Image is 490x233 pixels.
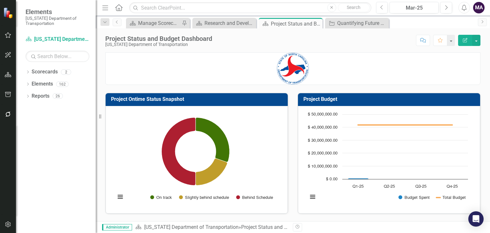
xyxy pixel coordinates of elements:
text: $ 40,000,000.00 [308,125,338,130]
div: Chart. Highcharts interactive chart. [305,111,473,207]
a: [US_STATE] Department of Transportation [26,36,89,43]
text: Q2-25 [384,184,395,189]
a: Quantifying Future Precipitation Extremes [327,19,387,27]
a: Elements [32,80,53,88]
button: Show Budget Spent [398,195,429,200]
button: Show Slightly behind schedule [179,195,229,200]
button: MA [473,2,485,13]
text: $ 0.00 [326,177,338,181]
input: Search Below... [26,51,89,62]
button: Show Total Budget [436,195,465,200]
g: Total Budget, series 2 of 2. Line with 4 data points. [357,124,454,126]
button: Show On track [150,195,172,200]
text: Q1-25 [353,184,364,189]
a: Manage Scorecards [128,19,180,27]
text: Q3-25 [415,184,427,189]
div: Project Status and Budget Dashboard [271,20,321,28]
div: Project Status and Budget Dashboard [241,224,326,230]
div: Quantifying Future Precipitation Extremes [337,19,387,27]
a: Scorecards [32,68,58,76]
path: On track, 26. [196,117,230,162]
small: [US_STATE] Department of Transportation [26,16,89,26]
text: Q4-25 [447,184,458,189]
button: View chart menu, Chart [308,192,317,201]
div: Project Status and Budget Dashboard [105,35,212,42]
div: [US_STATE] Department of Transportation [105,42,212,47]
div: Open Intercom Messenger [468,211,484,227]
svg: Interactive chart [305,111,471,207]
a: Reports [32,93,49,100]
div: Manage Scorecards [138,19,180,27]
div: » [135,224,288,231]
div: Chart. Highcharts interactive chart. [112,111,281,207]
button: Show Behind Schedule [236,195,273,200]
button: View chart menu, Chart [116,192,125,201]
button: Search [338,3,370,12]
img: North Carolina Department of Transportation - Wikipedia [277,53,309,85]
span: Elements [26,8,89,16]
div: Research and Development Projects [204,19,255,27]
path: Slightly behind schedule, 17. [196,158,227,185]
path: Q1-25, 550,000. Budget Spent. [348,178,369,179]
h3: Project Ontime Status Snapshot [111,96,285,102]
div: 26 [53,94,63,99]
img: ClearPoint Strategy [3,7,14,19]
h3: Project Budget [303,96,477,102]
a: Research and Development Projects [194,19,255,27]
input: Search ClearPoint... [129,2,371,13]
span: Search [347,5,360,10]
a: [US_STATE] Department of Transportation [144,224,239,230]
svg: Interactive chart [112,111,279,207]
path: Behind Schedule, 43. [161,117,195,185]
div: 2 [61,69,71,75]
text: $ 10,000,000.00 [308,164,338,169]
text: $ 30,000,000.00 [308,139,338,143]
text: $ 20,000,000.00 [308,151,338,155]
button: Mar-25 [390,2,439,13]
text: $ 50,000,000.00 [308,112,338,117]
div: 162 [56,81,69,87]
div: Mar-25 [392,4,436,12]
span: Administrator [102,224,132,230]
